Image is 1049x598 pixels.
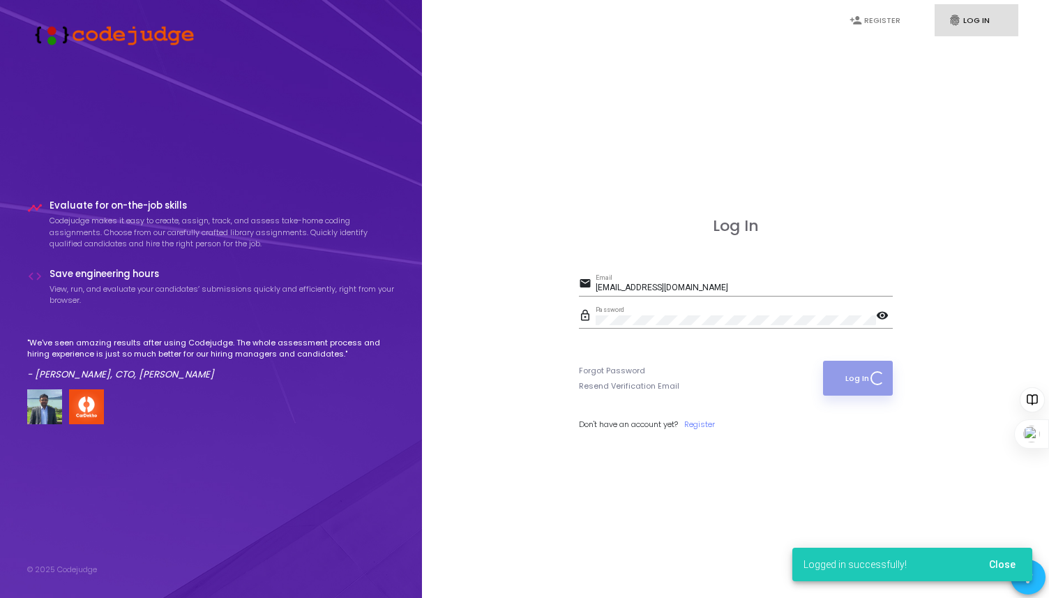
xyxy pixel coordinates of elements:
[803,558,907,571] span: Logged in successfully!
[579,380,679,392] a: Resend Verification Email
[27,200,43,216] i: timeline
[876,308,893,325] mat-icon: visibility
[935,4,1018,37] a: fingerprintLog In
[27,564,97,576] div: © 2025 Codejudge
[836,4,919,37] a: person_addRegister
[579,217,893,235] h3: Log In
[50,215,395,250] p: Codejudge makes it easy to create, assign, track, and assess take-home coding assignments. Choose...
[69,389,104,424] img: company-logo
[579,365,645,377] a: Forgot Password
[579,308,596,325] mat-icon: lock_outline
[50,283,395,306] p: View, run, and evaluate your candidates’ submissions quickly and efficiently, right from your bro...
[823,361,892,396] button: Log In
[579,419,678,430] span: Don't have an account yet?
[27,389,62,424] img: user image
[579,276,596,293] mat-icon: email
[684,419,715,431] a: Register
[27,368,214,381] em: - [PERSON_NAME], CTO, [PERSON_NAME]
[50,200,395,211] h4: Evaluate for on-the-job skills
[50,269,395,280] h4: Save engineering hours
[27,337,395,360] p: "We've seen amazing results after using Codejudge. The whole assessment process and hiring experi...
[596,283,893,293] input: Email
[978,552,1027,577] button: Close
[949,14,961,27] i: fingerprint
[850,14,862,27] i: person_add
[27,269,43,284] i: code
[989,559,1016,570] span: Close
